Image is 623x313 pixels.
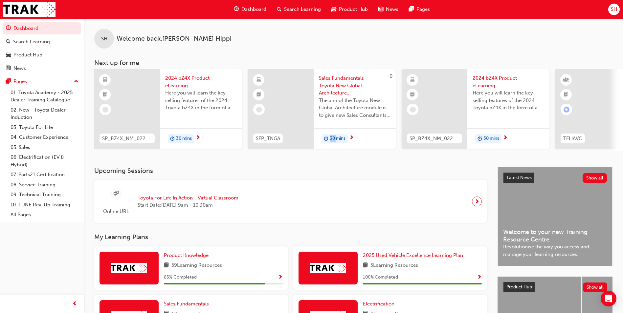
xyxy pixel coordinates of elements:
a: Product Knowledge [164,252,211,259]
span: booktick-icon [410,91,415,99]
span: 30 mins [483,135,499,142]
span: guage-icon [234,5,239,13]
a: 10. TUNE Rev-Up Training [8,200,81,210]
img: Trak [3,2,56,17]
span: booktick-icon [103,91,107,99]
h3: My Learning Plans [94,233,487,241]
span: Product Hub [506,284,532,290]
span: SFP_TNGA [256,135,280,142]
span: learningResourceType_ELEARNING-icon [256,76,261,84]
a: Search Learning [3,36,81,48]
a: search-iconSearch Learning [272,3,326,16]
span: SH [101,35,107,43]
span: 30 mins [176,135,192,142]
a: SP_BZ4X_NM_0224_EL012024 bZ4X Product eLearningHere you will learn the key selling features of th... [402,69,549,149]
a: Product HubShow all [503,282,607,292]
div: Open Intercom Messenger [601,291,616,306]
span: 5 Learning Resources [370,261,418,270]
a: SP_BZ4X_NM_0224_EL012024 bZ4X Product eLearningHere you will learn the key selling features of th... [94,69,242,149]
span: book-icon [363,261,368,270]
span: guage-icon [6,26,11,31]
button: DashboardSearch LearningProduct HubNews [3,21,81,75]
div: Pages [13,78,27,85]
span: 2024 bZ4X Product eLearning [473,74,544,89]
span: learningRecordVerb_NONE-icon [256,107,262,113]
a: News [3,62,81,74]
a: news-iconNews [373,3,404,16]
a: 2025 Used Vehicle Excellence Learning Plan [363,252,466,259]
span: 2025 Used Vehicle Excellence Learning Plan [363,252,463,258]
span: Latest News [507,175,532,180]
span: sessionType_ONLINE_URL-icon [114,190,119,198]
span: Sales Fundamentals Toyota New Global Architecture eLearning Module [319,74,390,97]
span: book-icon [164,261,169,270]
span: 100 % Completed [363,274,398,281]
img: Trak [111,263,147,273]
button: Show Progress [278,273,283,282]
span: Product Knowledge [164,252,209,258]
span: learningRecordVerb_NONE-icon [102,107,108,113]
span: Here you will learn the key selling features of the 2024 Toyota bZ4X in the form of a virtual 6-p... [473,89,544,112]
span: 59 Learning Resources [171,261,222,270]
a: 01. Toyota Academy - 2025 Dealer Training Catalogue [8,88,81,105]
span: Welcome to your new Training Resource Centre [503,228,607,243]
span: Dashboard [241,6,266,13]
a: guage-iconDashboard [229,3,272,16]
span: pages-icon [409,5,414,13]
span: duration-icon [324,135,328,143]
span: TFLIAVC [563,135,582,142]
button: Pages [3,75,81,88]
span: Welcome back , [PERSON_NAME] Hippi [117,35,232,43]
span: learningRecordVerb_NONE-icon [410,107,416,113]
a: Online URLToyota For Life In Action - Virtual ClassroomStart Date:[DATE] 9am - 10:30am [100,185,482,218]
a: Product Hub [3,49,81,61]
span: search-icon [6,39,11,45]
button: SH [608,4,620,15]
span: learningResourceType_ELEARNING-icon [103,76,107,84]
a: car-iconProduct Hub [326,3,373,16]
span: SH [611,6,617,13]
span: up-icon [74,77,78,86]
a: 02. New - Toyota Dealer Induction [8,105,81,122]
a: All Pages [8,210,81,220]
span: The aim of the Toyota New Global Architecture module is to give new Sales Consultants and Sales P... [319,97,390,119]
span: Product Hub [339,6,368,13]
h3: Next up for me [84,59,623,67]
span: next-icon [503,135,508,141]
a: Electrification [363,300,397,308]
div: Product Hub [13,51,42,59]
a: Sales Fundamentals [164,300,211,308]
span: learningResourceType_ELEARNING-icon [410,76,415,84]
h3: Upcoming Sessions [94,167,487,175]
span: news-icon [6,66,11,72]
button: Show all [583,173,607,183]
span: Sales Fundamentals [164,301,209,307]
span: prev-icon [72,300,77,308]
a: 09. Technical Training [8,190,81,200]
span: next-icon [475,197,479,206]
span: duration-icon [170,135,175,143]
button: Show all [583,282,608,292]
span: next-icon [195,135,200,141]
span: next-icon [349,135,354,141]
span: Online URL [100,208,132,215]
span: Show Progress [477,275,482,281]
button: Show Progress [477,273,482,282]
span: Start Date: [DATE] 9am - 10:30am [138,201,238,209]
a: 03. Toyota For Life [8,122,81,133]
a: 06. Electrification (EV & Hybrid) [8,152,81,170]
span: SP_BZ4X_NM_0224_EL01 [410,135,459,142]
img: Trak [310,263,346,273]
span: Pages [416,6,430,13]
span: Electrification [363,301,394,307]
span: news-icon [378,5,383,13]
a: pages-iconPages [404,3,435,16]
span: duration-icon [478,135,482,143]
a: 0SFP_TNGASales Fundamentals Toyota New Global Architecture eLearning ModuleThe aim of the Toyota ... [248,69,396,149]
a: Latest NewsShow all [503,173,607,183]
span: 30 mins [330,135,345,142]
span: car-icon [331,5,336,13]
a: Latest NewsShow allWelcome to your new Training Resource CentreRevolutionise the way you access a... [498,167,612,266]
a: Dashboard [3,22,81,34]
